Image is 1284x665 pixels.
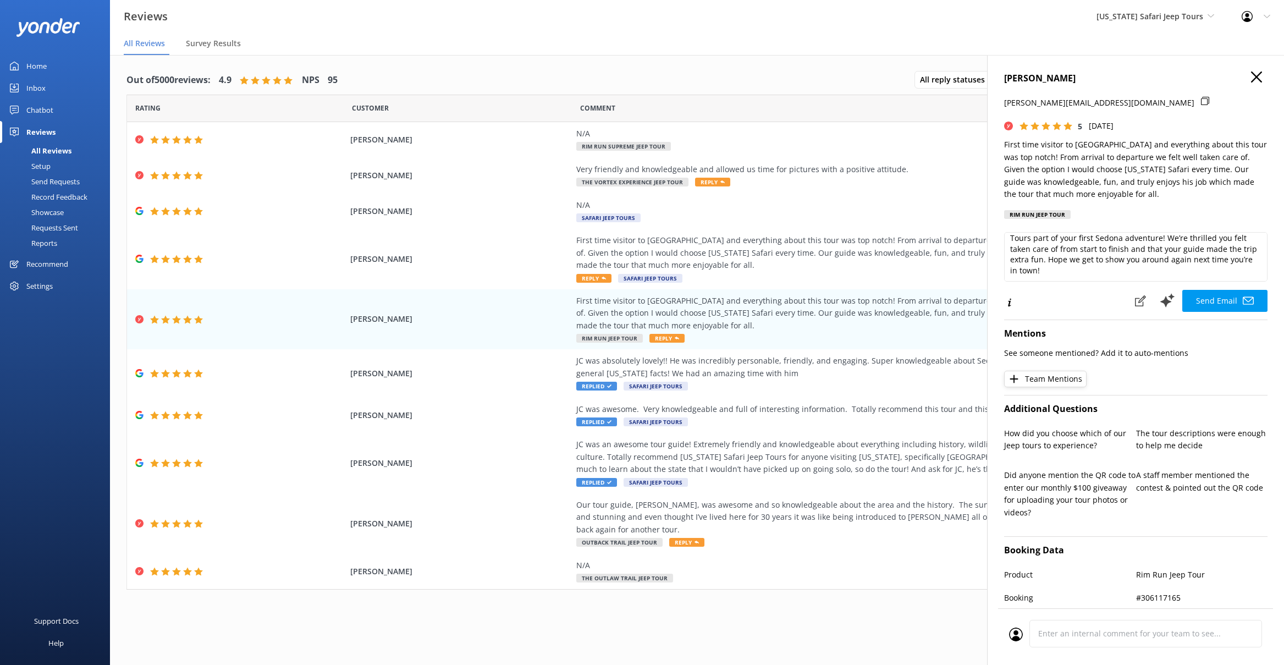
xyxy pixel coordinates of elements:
[576,163,1077,175] div: Very friendly and knowledgeable and allowed us time for pictures with a positive attitude.
[1089,120,1114,132] p: [DATE]
[1004,569,1136,581] p: Product
[920,74,991,86] span: All reply statuses
[1004,469,1136,519] p: Did anyone mention the QR code to enter our monthly $100 giveaway for uploading your tour photos ...
[1004,543,1268,558] h4: Booking Data
[576,199,1077,211] div: N/A
[576,355,1077,380] div: JC was absolutely lovely!! He was incredibly personable, friendly, and engaging. Super knowledgea...
[350,518,571,530] span: [PERSON_NAME]
[26,253,68,275] div: Recommend
[352,103,389,113] span: Date
[350,253,571,265] span: [PERSON_NAME]
[7,220,78,235] div: Requests Sent
[1136,469,1268,494] p: A staff member mentioned the contest & pointed out the QR code
[1004,347,1268,359] p: See someone mentioned? Add it to auto-mentions
[7,174,80,189] div: Send Requests
[7,189,87,205] div: Record Feedback
[7,158,51,174] div: Setup
[135,103,161,113] span: Date
[1096,11,1203,21] span: [US_STATE] Safari Jeep Tours
[576,213,641,222] span: Safari Jeep Tours
[16,18,80,36] img: yonder-white-logo.png
[350,134,571,146] span: [PERSON_NAME]
[576,499,1077,536] div: Our tour guide, [PERSON_NAME], was awesome and so knowledgeable about the area and the history. T...
[7,158,110,174] a: Setup
[649,334,685,343] span: Reply
[576,234,1077,271] div: First time visitor to [GEOGRAPHIC_DATA] and everything about this tour was top notch! From arriva...
[350,313,571,325] span: [PERSON_NAME]
[576,142,671,151] span: Rim Run Supreme Jeep Tour
[576,538,663,547] span: Outback Trail Jeep Tour
[1136,569,1268,581] p: Rim Run Jeep Tour
[576,478,617,487] span: Replied
[48,632,64,654] div: Help
[576,438,1077,475] div: JC was an awesome tour guide! Extremely friendly and knowledgeable about everything including his...
[34,610,79,632] div: Support Docs
[7,220,110,235] a: Requests Sent
[1009,628,1023,641] img: user_profile.svg
[124,38,165,49] span: All Reviews
[576,403,1077,415] div: JC was awesome. Very knowledgeable and full of interesting information. Totally recommend this to...
[350,457,571,469] span: [PERSON_NAME]
[1004,402,1268,416] h4: Additional Questions
[1182,290,1268,312] button: Send Email
[7,235,57,251] div: Reports
[7,143,71,158] div: All Reviews
[1004,232,1268,282] textarea: [PERSON_NAME], thanks so much for making [US_STATE] Safari Jeep Tours part of your first Sedona a...
[186,38,241,49] span: Survey Results
[624,478,688,487] span: Safari Jeep Tours
[350,409,571,421] span: [PERSON_NAME]
[576,295,1077,332] div: First time visitor to [GEOGRAPHIC_DATA] and everything about this tour was top notch! From arriva...
[350,367,571,380] span: [PERSON_NAME]
[1136,427,1268,452] p: The tour descriptions were enough to help me decide
[124,8,168,25] h3: Reviews
[219,73,232,87] h4: 4.9
[26,121,56,143] div: Reviews
[576,334,643,343] span: Rim Run Jeep Tour
[1004,139,1268,200] p: First time visitor to [GEOGRAPHIC_DATA] and everything about this tour was top notch! From arriva...
[350,565,571,578] span: [PERSON_NAME]
[1004,371,1087,387] button: Team Mentions
[580,103,615,113] span: Question
[302,73,319,87] h4: NPS
[1251,72,1262,84] button: Close
[7,143,110,158] a: All Reviews
[576,382,617,391] span: Replied
[7,189,110,205] a: Record Feedback
[1078,121,1082,131] span: 5
[126,73,211,87] h4: Out of 5000 reviews:
[576,128,1077,140] div: N/A
[624,417,688,426] span: Safari Jeep Tours
[1004,592,1136,604] p: Booking
[26,275,53,297] div: Settings
[669,538,704,547] span: Reply
[1004,327,1268,341] h4: Mentions
[328,73,338,87] h4: 95
[350,169,571,182] span: [PERSON_NAME]
[7,205,110,220] a: Showcase
[1136,592,1268,604] p: #306117165
[26,99,53,121] div: Chatbot
[576,274,611,283] span: Reply
[576,417,617,426] span: Replied
[576,574,673,582] span: The Outlaw Trail Jeep Tour
[26,55,47,77] div: Home
[1004,427,1136,452] p: How did you choose which of our Jeep tours to experience?
[7,174,110,189] a: Send Requests
[7,235,110,251] a: Reports
[7,205,64,220] div: Showcase
[1004,97,1194,109] p: [PERSON_NAME][EMAIL_ADDRESS][DOMAIN_NAME]
[26,77,46,99] div: Inbox
[350,205,571,217] span: [PERSON_NAME]
[576,559,1077,571] div: N/A
[624,382,688,391] span: Safari Jeep Tours
[618,274,682,283] span: Safari Jeep Tours
[695,178,730,186] span: Reply
[1004,210,1071,219] div: Rim Run Jeep Tour
[576,178,688,186] span: The Vortex Experience Jeep Tour
[1004,72,1268,86] h4: [PERSON_NAME]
